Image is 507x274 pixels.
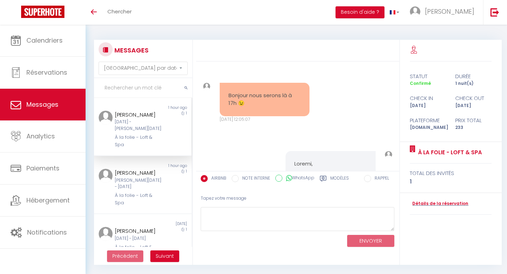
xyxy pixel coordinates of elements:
[115,177,162,191] div: [PERSON_NAME][DATE] - [DATE]
[410,80,431,86] span: Confirmé
[99,227,113,241] img: ...
[410,169,492,178] div: total des invités
[490,8,499,17] img: logout
[99,111,113,125] img: ...
[451,80,496,87] div: 1 nuit(s)
[143,105,191,111] div: 1 hour ago
[115,235,162,242] div: [DATE] - [DATE]
[115,227,162,235] div: [PERSON_NAME]
[150,250,179,262] button: Next
[405,116,451,125] div: Plateforme
[26,196,70,205] span: Hébergement
[115,119,162,132] div: [DATE] - [PERSON_NAME][DATE]
[26,100,58,109] span: Messages
[26,36,63,45] span: Calendriers
[410,200,468,207] a: Détails de la réservation
[229,92,301,107] pre: Bonjour nous serons là à 17h 😉
[26,68,67,77] span: Réservations
[186,227,187,232] span: 1
[451,116,496,125] div: Prix total
[26,132,55,141] span: Analytics
[143,163,191,169] div: 1 hour ago
[94,78,192,98] input: Rechercher un mot clé
[239,175,270,183] label: NOTE INTERNE
[115,192,162,206] div: À la folie - Loft & Spa
[330,175,349,184] label: Modèles
[112,253,138,260] span: Précédent
[451,102,496,109] div: [DATE]
[115,134,162,148] div: À la folie - Loft & Spa
[107,8,132,15] span: Chercher
[371,175,389,183] label: RAPPEL
[405,102,451,109] div: [DATE]
[425,7,474,16] span: [PERSON_NAME]
[26,164,60,173] span: Paiements
[107,250,143,262] button: Previous
[405,94,451,102] div: check in
[451,94,496,102] div: check out
[115,111,162,119] div: [PERSON_NAME]
[27,228,67,237] span: Notifications
[451,72,496,81] div: durée
[451,124,496,131] div: 233
[415,148,482,157] a: À la folie - Loft & Spa
[186,169,187,174] span: 1
[115,244,162,258] div: À la folie - Loft & Spa
[385,151,392,158] img: ...
[282,175,314,182] label: WhatsApp
[410,6,420,17] img: ...
[143,221,191,227] div: [DATE]
[115,169,162,177] div: [PERSON_NAME]
[220,116,309,123] div: [DATE] 12:05:07
[156,253,174,260] span: Suivant
[21,6,64,18] img: Super Booking
[113,42,149,58] h3: MESSAGES
[405,72,451,81] div: statut
[186,111,187,116] span: 1
[336,6,384,18] button: Besoin d'aide ?
[203,83,211,90] img: ...
[201,190,395,207] div: Tapez votre message
[405,124,451,131] div: [DOMAIN_NAME]
[99,169,113,183] img: ...
[410,178,492,186] div: 1
[347,235,394,247] button: ENVOYER
[208,175,226,183] label: AIRBNB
